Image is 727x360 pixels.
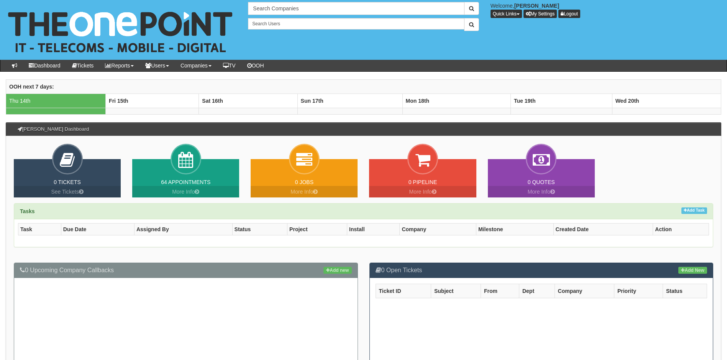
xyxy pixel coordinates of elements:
[653,224,709,235] th: Action
[491,10,522,18] button: Quick Links
[555,284,614,298] th: Company
[248,2,464,15] input: Search Companies
[175,60,217,71] a: Companies
[14,123,93,136] h3: [PERSON_NAME] Dashboard
[61,224,134,235] th: Due Date
[139,60,175,71] a: Users
[614,284,663,298] th: Priority
[612,94,721,108] th: Wed 20th
[678,267,707,274] a: Add New
[376,284,431,298] th: Ticket ID
[6,79,721,94] th: OOH next 7 days:
[402,94,510,108] th: Mon 18th
[295,179,313,185] a: 0 Jobs
[248,18,464,30] input: Search Users
[519,284,555,298] th: Dept
[66,60,100,71] a: Tickets
[287,224,347,235] th: Project
[23,60,66,71] a: Dashboard
[132,186,239,197] a: More Info
[528,179,555,185] a: 0 Quotes
[510,94,612,108] th: Tue 19th
[6,94,106,108] td: Thu 14th
[524,10,557,18] a: My Settings
[558,10,580,18] a: Logout
[514,3,559,9] b: [PERSON_NAME]
[488,186,595,197] a: More Info
[347,224,400,235] th: Install
[431,284,481,298] th: Subject
[476,224,553,235] th: Milestone
[199,94,297,108] th: Sat 16th
[481,284,519,298] th: From
[20,267,352,274] h3: 0 Upcoming Company Callbacks
[232,224,287,235] th: Status
[161,179,210,185] a: 64 Appointments
[54,179,81,185] a: 0 Tickets
[400,224,476,235] th: Company
[681,207,707,214] a: Add Task
[297,94,402,108] th: Sun 17th
[251,186,358,197] a: More Info
[663,284,707,298] th: Status
[376,267,707,274] h3: 0 Open Tickets
[323,267,351,274] a: Add new
[106,94,199,108] th: Fri 15th
[20,208,35,214] strong: Tasks
[369,186,476,197] a: More Info
[485,2,727,18] div: Welcome,
[409,179,437,185] a: 0 Pipeline
[99,60,139,71] a: Reports
[241,60,270,71] a: OOH
[18,224,61,235] th: Task
[14,186,121,197] a: See Tickets
[134,224,232,235] th: Assigned By
[553,224,653,235] th: Created Date
[217,60,241,71] a: TV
